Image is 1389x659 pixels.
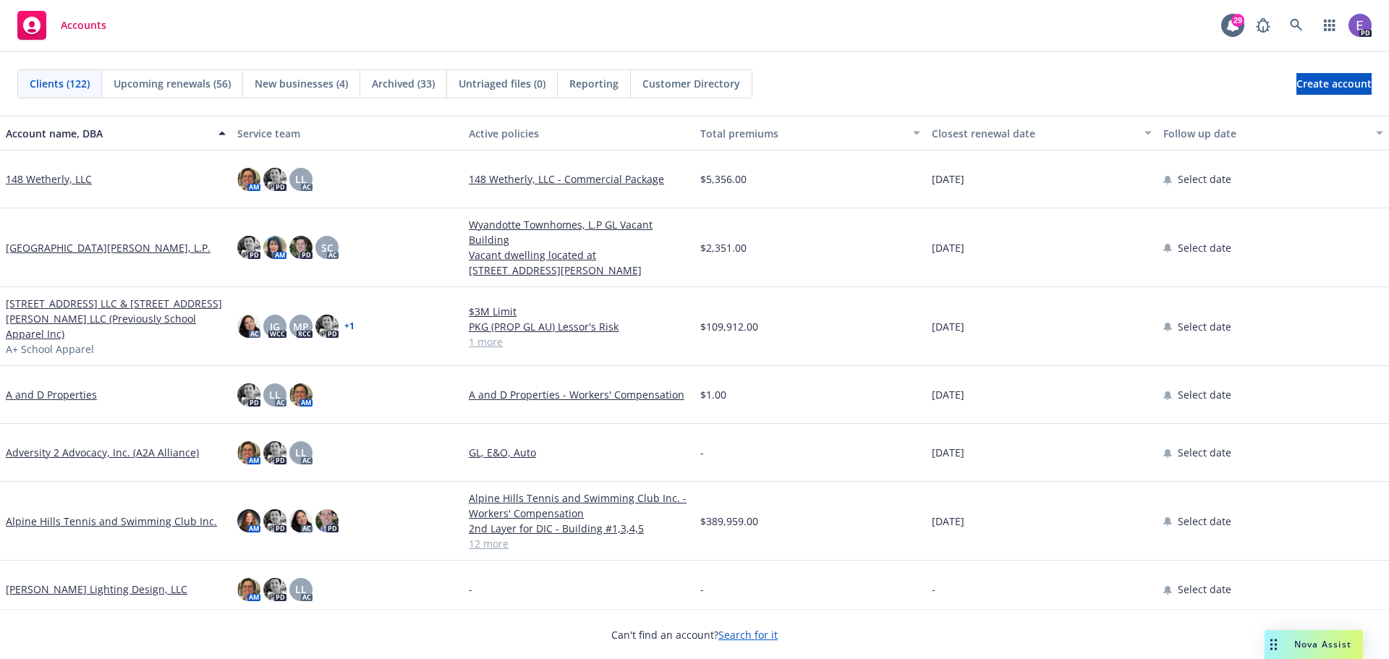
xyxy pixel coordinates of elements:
span: [DATE] [932,319,964,334]
a: Vacant dwelling located at [STREET_ADDRESS][PERSON_NAME] [469,247,689,278]
span: Upcoming renewals (56) [114,76,231,91]
img: photo [289,383,313,407]
span: SC [321,240,334,255]
img: photo [237,509,260,532]
img: photo [289,236,313,259]
button: Nova Assist [1265,630,1363,659]
span: $2,351.00 [700,240,747,255]
a: PKG (PROP GL AU) Lessor's Risk [469,319,689,334]
img: photo [315,315,339,338]
span: [DATE] [932,514,964,529]
span: [DATE] [932,240,964,255]
span: - [700,445,704,460]
a: GL, E&O, Auto [469,445,689,460]
a: $3M Limit [469,304,689,319]
button: Active policies [463,116,694,150]
a: Alpine Hills Tennis and Swimming Club Inc. - Workers' Compensation [469,490,689,521]
span: Accounts [61,20,106,31]
span: $1.00 [700,387,726,402]
button: Service team [231,116,463,150]
button: Follow up date [1157,116,1389,150]
span: Untriaged files (0) [459,76,545,91]
span: Select date [1178,171,1231,187]
img: photo [237,168,260,191]
a: Adversity 2 Advocacy, Inc. (A2A Alliance) [6,445,199,460]
a: A and D Properties - Workers' Compensation [469,387,689,402]
img: photo [263,168,286,191]
div: Total premiums [700,126,904,141]
img: photo [237,236,260,259]
div: Closest renewal date [932,126,1136,141]
span: Select date [1178,319,1231,334]
span: Create account [1296,70,1372,98]
a: Search for it [718,628,778,642]
div: Account name, DBA [6,126,210,141]
span: Customer Directory [642,76,740,91]
a: + 1 [344,322,354,331]
img: photo [1348,14,1372,37]
img: photo [237,383,260,407]
span: Select date [1178,514,1231,529]
img: photo [237,315,260,338]
span: New businesses (4) [255,76,348,91]
span: $5,356.00 [700,171,747,187]
span: [DATE] [932,387,964,402]
span: MP [293,319,309,334]
img: photo [315,509,339,532]
span: [DATE] [932,445,964,460]
span: Select date [1178,445,1231,460]
span: Clients (122) [30,76,90,91]
a: 1 more [469,334,689,349]
span: Select date [1178,387,1231,402]
img: photo [237,578,260,601]
span: LL [269,387,281,402]
button: Closest renewal date [926,116,1157,150]
span: [DATE] [932,171,964,187]
span: Archived (33) [372,76,435,91]
a: 148 Wetherly, LLC [6,171,92,187]
a: Alpine Hills Tennis and Swimming Club Inc. [6,514,217,529]
a: 2nd Layer for DIC - Building #1,3,4,5 [469,521,689,536]
div: 29 [1231,14,1244,27]
a: [PERSON_NAME] Lighting Design, LLC [6,582,187,597]
span: Select date [1178,582,1231,597]
div: Service team [237,126,457,141]
span: - [700,582,704,597]
img: photo [263,578,286,601]
a: Report a Bug [1249,11,1278,40]
a: A and D Properties [6,387,97,402]
a: Switch app [1315,11,1344,40]
span: Can't find an account? [611,627,778,642]
span: - [932,582,935,597]
a: 12 more [469,536,689,551]
a: Accounts [12,5,112,46]
span: $389,959.00 [700,514,758,529]
button: Total premiums [694,116,926,150]
img: photo [263,509,286,532]
a: [STREET_ADDRESS] LLC & [STREET_ADDRESS][PERSON_NAME] LLC (Previously School Apparel Inc) [6,296,226,341]
a: Wyandotte Townhomes, L.P GL Vacant Building [469,217,689,247]
div: Active policies [469,126,689,141]
span: LL [295,445,307,460]
span: Nova Assist [1294,638,1351,650]
img: photo [289,509,313,532]
span: LL [295,171,307,187]
span: Reporting [569,76,619,91]
a: Create account [1296,73,1372,95]
img: photo [237,441,260,464]
span: Select date [1178,240,1231,255]
span: JG [270,319,280,334]
div: Follow up date [1163,126,1367,141]
div: Drag to move [1265,630,1283,659]
a: 148 Wetherly, LLC - Commercial Package [469,171,689,187]
span: - [469,582,472,597]
img: photo [263,441,286,464]
span: $109,912.00 [700,319,758,334]
span: A+ School Apparel [6,341,94,357]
